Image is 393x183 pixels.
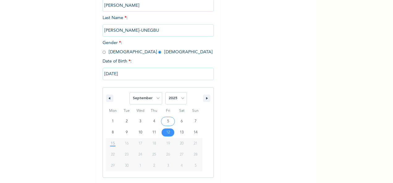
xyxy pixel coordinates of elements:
span: Tue [120,106,134,116]
button: 29 [106,160,120,171]
span: 3 [139,116,141,127]
span: Thu [147,106,161,116]
span: 11 [152,127,156,138]
span: 15 [111,138,115,149]
button: 28 [188,149,202,160]
span: 8 [112,127,114,138]
button: 4 [147,116,161,127]
button: 27 [175,149,189,160]
span: 13 [180,127,184,138]
span: Mon [106,106,120,116]
span: 22 [111,149,115,160]
span: 7 [195,116,196,127]
button: 6 [175,116,189,127]
span: 9 [126,127,128,138]
span: 19 [166,138,170,149]
span: Fri [161,106,175,116]
span: Wed [133,106,147,116]
button: 25 [147,149,161,160]
button: 15 [106,138,120,149]
button: 2 [120,116,134,127]
span: 20 [180,138,184,149]
span: 24 [138,149,142,160]
span: Date of Birth : [103,58,132,65]
span: 6 [181,116,183,127]
button: 30 [120,160,134,171]
button: 24 [133,149,147,160]
span: 23 [125,149,129,160]
span: 1 [112,116,114,127]
span: 2 [126,116,128,127]
input: DD-MM-YYYY [103,68,214,80]
button: 5 [161,116,175,127]
button: 16 [120,138,134,149]
span: 12 [166,127,170,138]
button: 21 [188,138,202,149]
button: 3 [133,116,147,127]
button: 20 [175,138,189,149]
span: 27 [180,149,184,160]
button: 17 [133,138,147,149]
button: 9 [120,127,134,138]
button: 14 [188,127,202,138]
span: 17 [138,138,142,149]
span: 30 [125,160,129,171]
button: 10 [133,127,147,138]
span: 14 [194,127,197,138]
span: Sat [175,106,189,116]
button: 11 [147,127,161,138]
span: 29 [111,160,115,171]
button: 23 [120,149,134,160]
span: 28 [194,149,197,160]
button: 13 [175,127,189,138]
span: Last Name : [103,16,214,33]
button: 12 [161,127,175,138]
span: Sun [188,106,202,116]
span: 16 [125,138,129,149]
button: 26 [161,149,175,160]
button: 1 [106,116,120,127]
button: 19 [161,138,175,149]
span: 5 [167,116,169,127]
span: 21 [194,138,197,149]
span: 10 [138,127,142,138]
span: 25 [152,149,156,160]
button: 7 [188,116,202,127]
button: 18 [147,138,161,149]
span: Gender : [DEMOGRAPHIC_DATA] [DEMOGRAPHIC_DATA] [103,41,213,54]
span: 26 [166,149,170,160]
button: 22 [106,149,120,160]
button: 8 [106,127,120,138]
span: 4 [153,116,155,127]
input: Enter your last name [103,24,214,37]
span: 18 [152,138,156,149]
